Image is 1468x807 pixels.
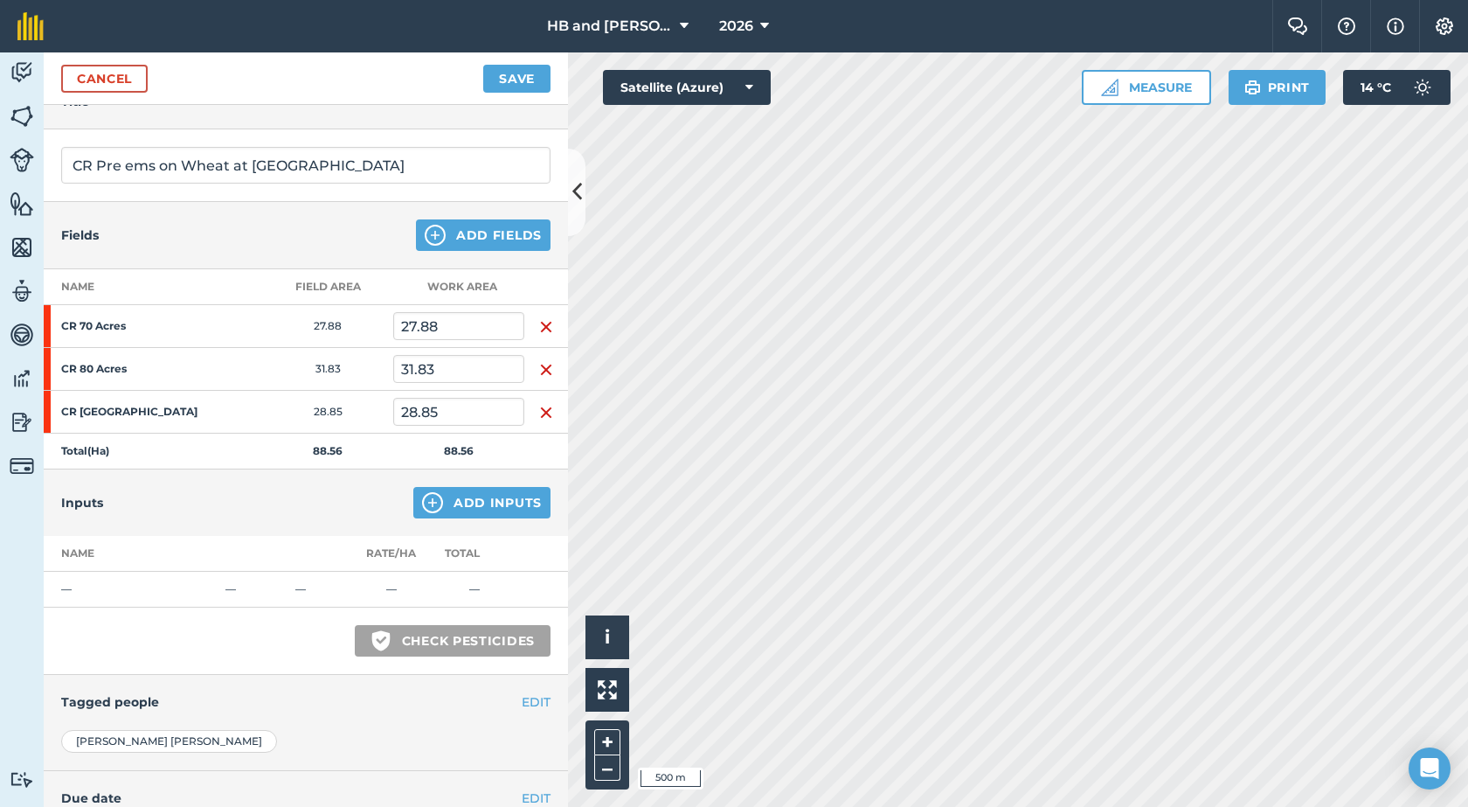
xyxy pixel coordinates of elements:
img: svg+xml;base64,PD94bWwgdmVyc2lvbj0iMS4wIiBlbmNvZGluZz0idXRmLTgiPz4KPCEtLSBHZW5lcmF0b3I6IEFkb2JlIE... [10,59,34,86]
img: svg+xml;base64,PHN2ZyB4bWxucz0iaHR0cDovL3d3dy53My5vcmcvMjAwMC9zdmciIHdpZHRoPSI1NiIgaGVpZ2h0PSI2MC... [10,191,34,217]
button: Satellite (Azure) [603,70,771,105]
img: A cog icon [1434,17,1455,35]
th: Rate/ Ha [358,536,424,572]
strong: CR [GEOGRAPHIC_DATA] [61,405,197,419]
img: fieldmargin Logo [17,12,44,40]
h4: Fields [61,226,99,245]
a: Cancel [61,65,148,93]
img: svg+xml;base64,PD94bWwgdmVyc2lvbj0iMS4wIiBlbmNvZGluZz0idXRmLTgiPz4KPCEtLSBHZW5lcmF0b3I6IEFkb2JlIE... [1405,70,1440,105]
img: svg+xml;base64,PHN2ZyB4bWxucz0iaHR0cDovL3d3dy53My5vcmcvMjAwMC9zdmciIHdpZHRoPSIxNiIgaGVpZ2h0PSIyNC... [539,317,553,337]
strong: 88.56 [313,444,343,457]
input: What needs doing? [61,147,550,184]
h4: Tagged people [61,692,550,712]
td: 28.85 [262,391,393,434]
h4: Inputs [61,493,103,512]
img: A question mark icon [1336,17,1357,35]
td: — [218,572,288,608]
div: Open Intercom Messenger [1409,748,1451,790]
img: svg+xml;base64,PHN2ZyB4bWxucz0iaHR0cDovL3d3dy53My5vcmcvMjAwMC9zdmciIHdpZHRoPSI1NiIgaGVpZ2h0PSI2MC... [10,234,34,261]
img: svg+xml;base64,PD94bWwgdmVyc2lvbj0iMS4wIiBlbmNvZGluZz0idXRmLTgiPz4KPCEtLSBHZW5lcmF0b3I6IEFkb2JlIE... [10,365,34,392]
strong: Total ( Ha ) [61,444,109,457]
td: — [358,572,424,608]
button: Print [1229,70,1326,105]
td: — [288,572,358,608]
strong: CR 70 Acres [61,319,197,333]
img: svg+xml;base64,PD94bWwgdmVyc2lvbj0iMS4wIiBlbmNvZGluZz0idXRmLTgiPz4KPCEtLSBHZW5lcmF0b3I6IEFkb2JlIE... [10,409,34,435]
img: Ruler icon [1101,79,1118,96]
td: 27.88 [262,305,393,348]
img: svg+xml;base64,PHN2ZyB4bWxucz0iaHR0cDovL3d3dy53My5vcmcvMjAwMC9zdmciIHdpZHRoPSIxNCIgaGVpZ2h0PSIyNC... [422,492,443,513]
img: Four arrows, one pointing top left, one top right, one bottom right and the last bottom left [598,680,617,699]
button: i [585,616,629,659]
strong: 88.56 [444,444,474,457]
img: svg+xml;base64,PD94bWwgdmVyc2lvbj0iMS4wIiBlbmNvZGluZz0idXRmLTgiPz4KPCEtLSBHZW5lcmF0b3I6IEFkb2JlIE... [10,148,34,172]
button: Save [483,65,550,93]
div: [PERSON_NAME] [PERSON_NAME] [61,730,277,753]
th: Field Area [262,269,393,305]
button: Add Inputs [413,487,550,518]
button: – [594,755,620,781]
button: + [594,729,620,755]
th: Name [44,536,218,572]
img: svg+xml;base64,PD94bWwgdmVyc2lvbj0iMS4wIiBlbmNvZGluZz0idXRmLTgiPz4KPCEtLSBHZW5lcmF0b3I6IEFkb2JlIE... [10,771,34,788]
span: 14 ° C [1361,70,1391,105]
span: HB and [PERSON_NAME] [547,16,673,37]
img: svg+xml;base64,PHN2ZyB4bWxucz0iaHR0cDovL3d3dy53My5vcmcvMjAwMC9zdmciIHdpZHRoPSIxOSIgaGVpZ2h0PSIyNC... [1244,77,1261,98]
span: 2026 [719,16,753,37]
th: Work area [393,269,524,305]
button: EDIT [522,692,550,712]
button: Measure [1082,70,1211,105]
button: 14 °C [1343,70,1451,105]
img: svg+xml;base64,PD94bWwgdmVyc2lvbj0iMS4wIiBlbmNvZGluZz0idXRmLTgiPz4KPCEtLSBHZW5lcmF0b3I6IEFkb2JlIE... [10,278,34,304]
td: — [424,572,524,608]
img: svg+xml;base64,PHN2ZyB4bWxucz0iaHR0cDovL3d3dy53My5vcmcvMjAwMC9zdmciIHdpZHRoPSI1NiIgaGVpZ2h0PSI2MC... [10,103,34,129]
img: svg+xml;base64,PD94bWwgdmVyc2lvbj0iMS4wIiBlbmNvZGluZz0idXRmLTgiPz4KPCEtLSBHZW5lcmF0b3I6IEFkb2JlIE... [10,322,34,348]
img: Two speech bubbles overlapping with the left bubble in the forefront [1287,17,1308,35]
button: Check pesticides [355,625,550,657]
img: svg+xml;base64,PHN2ZyB4bWxucz0iaHR0cDovL3d3dy53My5vcmcvMjAwMC9zdmciIHdpZHRoPSIxNyIgaGVpZ2h0PSIxNy... [1387,16,1404,37]
img: svg+xml;base64,PHN2ZyB4bWxucz0iaHR0cDovL3d3dy53My5vcmcvMjAwMC9zdmciIHdpZHRoPSIxNCIgaGVpZ2h0PSIyNC... [425,225,446,246]
span: i [605,626,610,648]
button: Add Fields [416,219,550,251]
img: svg+xml;base64,PD94bWwgdmVyc2lvbj0iMS4wIiBlbmNvZGluZz0idXRmLTgiPz4KPCEtLSBHZW5lcmF0b3I6IEFkb2JlIE... [10,454,34,478]
img: svg+xml;base64,PHN2ZyB4bWxucz0iaHR0cDovL3d3dy53My5vcmcvMjAwMC9zdmciIHdpZHRoPSIxNiIgaGVpZ2h0PSIyNC... [539,402,553,423]
td: 31.83 [262,348,393,391]
th: Total [424,536,524,572]
img: svg+xml;base64,PHN2ZyB4bWxucz0iaHR0cDovL3d3dy53My5vcmcvMjAwMC9zdmciIHdpZHRoPSIxNiIgaGVpZ2h0PSIyNC... [539,359,553,380]
td: — [44,572,218,608]
strong: CR 80 Acres [61,362,197,376]
th: Name [44,269,262,305]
